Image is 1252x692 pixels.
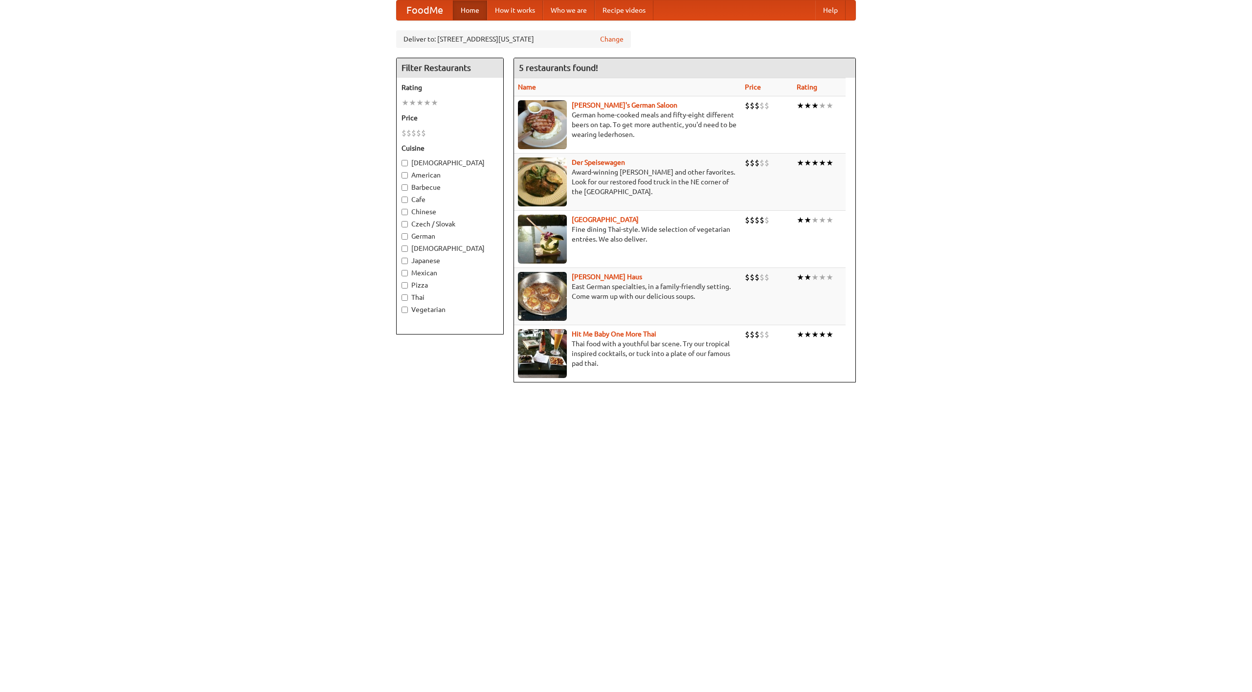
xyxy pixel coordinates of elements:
label: Vegetarian [402,305,498,314]
li: $ [402,128,406,138]
a: Help [815,0,846,20]
h5: Rating [402,83,498,92]
a: [PERSON_NAME]'s German Saloon [572,101,677,109]
input: [DEMOGRAPHIC_DATA] [402,160,408,166]
li: $ [421,128,426,138]
li: ★ [826,100,833,111]
input: Czech / Slovak [402,221,408,227]
li: $ [745,157,750,168]
li: ★ [416,97,424,108]
p: Award-winning [PERSON_NAME] and other favorites. Look for our restored food truck in the NE corne... [518,167,737,197]
li: $ [406,128,411,138]
li: ★ [797,157,804,168]
li: ★ [804,215,811,225]
li: $ [755,100,760,111]
ng-pluralize: 5 restaurants found! [519,63,598,72]
input: [DEMOGRAPHIC_DATA] [402,246,408,252]
p: Thai food with a youthful bar scene. Try our tropical inspired cocktails, or tuck into a plate of... [518,339,737,368]
li: $ [750,100,755,111]
li: $ [764,157,769,168]
a: [PERSON_NAME] Haus [572,273,642,281]
li: ★ [811,215,819,225]
li: $ [750,157,755,168]
input: Thai [402,294,408,301]
li: $ [411,128,416,138]
label: Mexican [402,268,498,278]
label: Thai [402,292,498,302]
li: $ [764,329,769,340]
a: Rating [797,83,817,91]
img: kohlhaus.jpg [518,272,567,321]
li: ★ [804,100,811,111]
input: Cafe [402,197,408,203]
li: $ [755,215,760,225]
li: $ [745,272,750,283]
p: East German specialties, in a family-friendly setting. Come warm up with our delicious soups. [518,282,737,301]
li: $ [416,128,421,138]
input: German [402,233,408,240]
a: Home [453,0,487,20]
h5: Price [402,113,498,123]
li: ★ [811,157,819,168]
li: ★ [811,272,819,283]
a: Recipe videos [595,0,653,20]
li: ★ [804,329,811,340]
label: Barbecue [402,182,498,192]
input: Vegetarian [402,307,408,313]
li: $ [745,329,750,340]
li: ★ [797,215,804,225]
li: ★ [826,215,833,225]
label: Cafe [402,195,498,204]
li: ★ [826,157,833,168]
input: Barbecue [402,184,408,191]
img: babythai.jpg [518,329,567,378]
li: $ [764,100,769,111]
li: $ [755,329,760,340]
a: Change [600,34,624,44]
li: $ [760,157,764,168]
label: American [402,170,498,180]
a: Name [518,83,536,91]
label: Chinese [402,207,498,217]
li: ★ [797,100,804,111]
li: ★ [402,97,409,108]
p: Fine dining Thai-style. Wide selection of vegetarian entrées. We also deliver. [518,224,737,244]
li: ★ [811,100,819,111]
a: [GEOGRAPHIC_DATA] [572,216,639,223]
li: $ [755,157,760,168]
label: [DEMOGRAPHIC_DATA] [402,244,498,253]
img: esthers.jpg [518,100,567,149]
p: German home-cooked meals and fifty-eight different beers on tap. To get more authentic, you'd nee... [518,110,737,139]
a: How it works [487,0,543,20]
div: Deliver to: [STREET_ADDRESS][US_STATE] [396,30,631,48]
label: Japanese [402,256,498,266]
li: ★ [819,329,826,340]
img: satay.jpg [518,215,567,264]
a: Der Speisewagen [572,158,625,166]
li: ★ [826,272,833,283]
input: Pizza [402,282,408,289]
li: ★ [797,272,804,283]
a: Price [745,83,761,91]
a: FoodMe [397,0,453,20]
li: $ [760,215,764,225]
label: [DEMOGRAPHIC_DATA] [402,158,498,168]
label: Czech / Slovak [402,219,498,229]
li: ★ [819,100,826,111]
li: ★ [804,157,811,168]
input: Chinese [402,209,408,215]
a: Hit Me Baby One More Thai [572,330,656,338]
li: ★ [811,329,819,340]
li: $ [745,100,750,111]
li: ★ [804,272,811,283]
input: American [402,172,408,179]
li: $ [745,215,750,225]
h4: Filter Restaurants [397,58,503,78]
label: Pizza [402,280,498,290]
li: $ [760,100,764,111]
li: ★ [431,97,438,108]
